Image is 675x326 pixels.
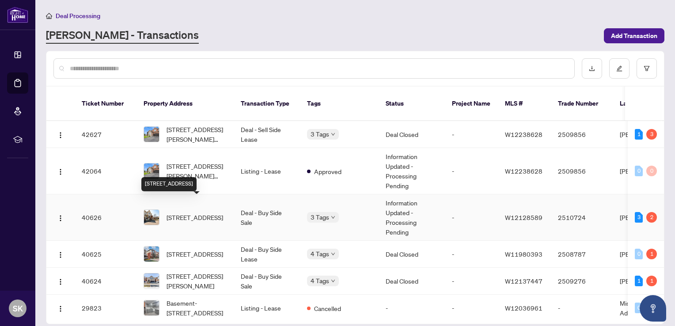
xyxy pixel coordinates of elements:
[234,268,300,295] td: Deal - Buy Side Sale
[640,295,666,322] button: Open asap
[53,247,68,261] button: Logo
[144,246,159,262] img: thumbnail-img
[57,278,64,285] img: Logo
[505,130,542,138] span: W12238628
[505,167,542,175] span: W12238628
[234,241,300,268] td: Deal - Buy Side Lease
[167,249,223,259] span: [STREET_ADDRESS]
[75,295,137,322] td: 29823
[445,268,498,295] td: -
[13,302,23,315] span: SK
[141,177,197,191] div: [STREET_ADDRESS]
[167,298,227,318] span: Basement-[STREET_ADDRESS]
[505,250,542,258] span: W11980393
[505,213,542,221] span: W12128589
[300,87,379,121] th: Tags
[311,276,329,286] span: 4 Tags
[234,87,300,121] th: Transaction Type
[167,161,227,181] span: [STREET_ADDRESS][PERSON_NAME][PERSON_NAME]
[551,121,613,148] td: 2509856
[144,210,159,225] img: thumbnail-img
[53,210,68,224] button: Logo
[379,241,445,268] td: Deal Closed
[53,127,68,141] button: Logo
[616,65,622,72] span: edit
[635,129,643,140] div: 1
[646,129,657,140] div: 3
[234,148,300,194] td: Listing - Lease
[445,194,498,241] td: -
[57,251,64,258] img: Logo
[445,295,498,322] td: -
[53,164,68,178] button: Logo
[646,276,657,286] div: 1
[314,303,341,313] span: Cancelled
[167,125,227,144] span: [STREET_ADDRESS][PERSON_NAME][PERSON_NAME]
[582,58,602,79] button: download
[331,279,335,283] span: down
[56,12,100,20] span: Deal Processing
[75,268,137,295] td: 40624
[311,249,329,259] span: 4 Tags
[144,163,159,178] img: thumbnail-img
[644,65,650,72] span: filter
[57,168,64,175] img: Logo
[144,273,159,288] img: thumbnail-img
[379,87,445,121] th: Status
[589,65,595,72] span: download
[445,121,498,148] td: -
[331,252,335,256] span: down
[609,58,629,79] button: edit
[635,212,643,223] div: 3
[551,87,613,121] th: Trade Number
[505,304,542,312] span: W12036961
[75,241,137,268] td: 40625
[311,212,329,222] span: 3 Tags
[46,13,52,19] span: home
[379,268,445,295] td: Deal Closed
[57,305,64,312] img: Logo
[314,167,341,176] span: Approved
[635,249,643,259] div: 0
[551,241,613,268] td: 2508787
[379,295,445,322] td: -
[498,87,551,121] th: MLS #
[604,28,664,43] button: Add Transaction
[144,127,159,142] img: thumbnail-img
[379,194,445,241] td: Information Updated - Processing Pending
[646,166,657,176] div: 0
[7,7,28,23] img: logo
[551,268,613,295] td: 2509276
[234,194,300,241] td: Deal - Buy Side Sale
[635,303,643,313] div: 0
[137,87,234,121] th: Property Address
[635,166,643,176] div: 0
[75,194,137,241] td: 40626
[505,277,542,285] span: W12137447
[46,28,199,44] a: [PERSON_NAME] - Transactions
[445,148,498,194] td: -
[331,215,335,220] span: down
[57,215,64,222] img: Logo
[144,300,159,315] img: thumbnail-img
[167,271,227,291] span: [STREET_ADDRESS][PERSON_NAME]
[611,29,657,43] span: Add Transaction
[331,132,335,136] span: down
[75,121,137,148] td: 42627
[75,148,137,194] td: 42064
[445,241,498,268] td: -
[551,148,613,194] td: 2509856
[379,148,445,194] td: Information Updated - Processing Pending
[551,295,613,322] td: -
[234,121,300,148] td: Deal - Sell Side Lease
[551,194,613,241] td: 2510724
[646,249,657,259] div: 1
[311,129,329,139] span: 3 Tags
[57,132,64,139] img: Logo
[234,295,300,322] td: Listing - Lease
[445,87,498,121] th: Project Name
[53,274,68,288] button: Logo
[637,58,657,79] button: filter
[379,121,445,148] td: Deal Closed
[635,276,643,286] div: 1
